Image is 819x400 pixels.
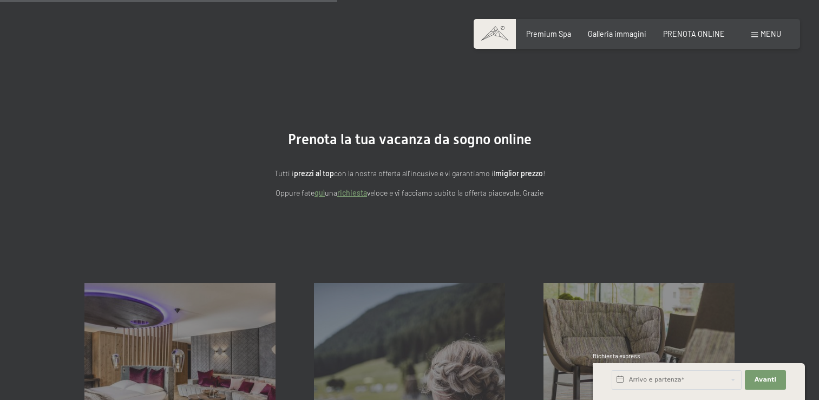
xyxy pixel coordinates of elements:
[288,131,532,147] span: Prenota la tua vacanza da sogno online
[755,376,776,384] span: Avanti
[761,29,781,38] span: Menu
[745,370,786,390] button: Avanti
[526,29,571,38] a: Premium Spa
[495,169,543,178] strong: miglior prezzo
[294,169,334,178] strong: prezzi al top
[593,352,640,359] span: Richiesta express
[172,167,648,180] p: Tutti i con la nostra offerta all'incusive e vi garantiamo il !
[588,29,646,38] a: Galleria immagini
[172,187,648,199] p: Oppure fate una veloce e vi facciamo subito la offerta piacevole. Grazie
[337,188,367,197] a: richiesta
[663,29,725,38] a: PRENOTA ONLINE
[315,188,325,197] a: quì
